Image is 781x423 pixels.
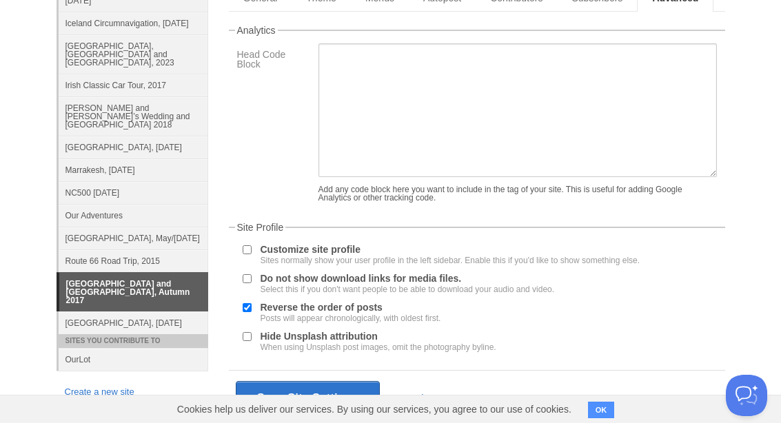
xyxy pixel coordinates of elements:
a: [GEOGRAPHIC_DATA], [DATE] [59,136,208,158]
a: Our Adventures [59,204,208,227]
label: Hide Unsplash attribution [261,331,496,351]
button: Save Site Settings [236,381,380,415]
a: Marrakesh, [DATE] [59,158,208,181]
div: Sites normally show your user profile in the left sidebar. Enable this if you'd like to show some... [261,256,640,265]
a: [GEOGRAPHIC_DATA], May/[DATE] [59,227,208,249]
a: Route 66 Road Trip, 2015 [59,249,208,272]
a: Irish Classic Car Tour, 2017 [59,74,208,96]
label: Reverse the order of posts [261,302,441,322]
div: Select this if you don't want people to be able to download your audio and video. [261,285,555,293]
li: Sites You Contribute To [57,334,208,348]
label: Head Code Block [237,50,310,72]
span: Cookies help us deliver our services. By using our services, you agree to our use of cookies. [163,395,585,423]
a: [GEOGRAPHIC_DATA] and [GEOGRAPHIC_DATA], Autumn 2017 [59,273,208,311]
a: OurLot [59,348,208,371]
div: Add any code block here you want to include in the tag of your site. This is useful for adding Go... [318,185,717,202]
iframe: Help Scout Beacon - Open [726,375,767,416]
a: Cancel [394,393,424,404]
div: When using Unsplash post images, omit the photography byline. [261,343,496,351]
a: [PERSON_NAME] and [PERSON_NAME]’s Wedding and [GEOGRAPHIC_DATA] 2018 [59,96,208,136]
button: OK [588,402,615,418]
a: [GEOGRAPHIC_DATA], [DATE] [59,311,208,334]
label: Do not show download links for media files. [261,274,555,293]
div: Posts will appear chronologically, with oldest first. [261,314,441,322]
legend: Analytics [235,25,278,35]
label: Customize site profile [261,245,640,265]
a: Create a new site [65,385,200,400]
legend: Site Profile [235,223,286,232]
a: NC500 [DATE] [59,181,208,204]
a: [GEOGRAPHIC_DATA], [GEOGRAPHIC_DATA] and [GEOGRAPHIC_DATA], 2023 [59,34,208,74]
a: Iceland Circumnavigation, [DATE] [59,12,208,34]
